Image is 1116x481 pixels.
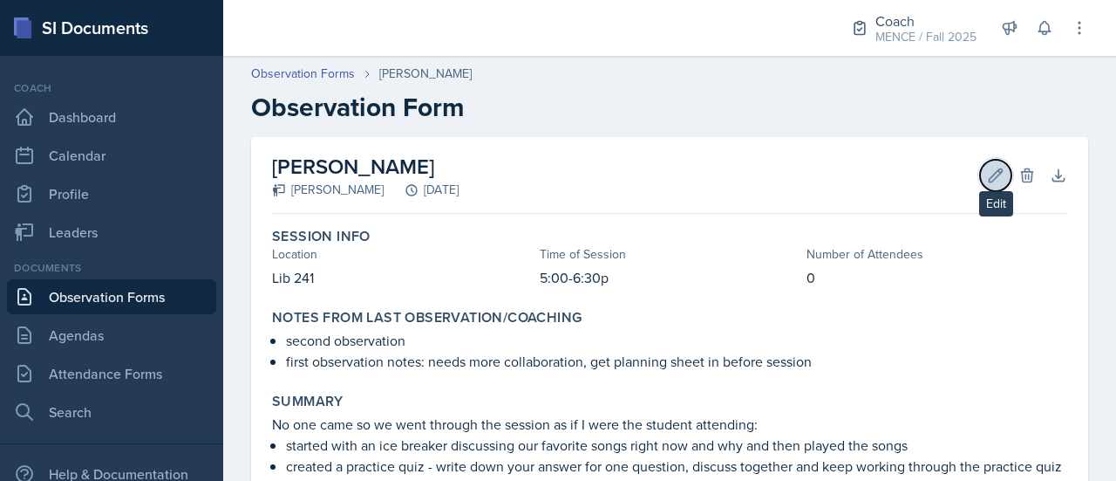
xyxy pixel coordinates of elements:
p: created a practice quiz - write down your answer for one question, discuss together and keep work... [286,456,1067,477]
p: Lib 241 [272,267,533,288]
p: No one came so we went through the session as if I were the student attending: [272,414,1067,435]
button: Edit [980,160,1011,191]
p: 0 [806,267,1067,288]
a: Agendas [7,318,216,353]
a: Profile [7,176,216,211]
p: started with an ice breaker discussing our favorite songs right now and why and then played the s... [286,435,1067,456]
div: Coach [875,10,976,31]
div: Number of Attendees [806,245,1067,264]
div: Location [272,245,533,264]
a: Dashboard [7,100,216,134]
p: second observation [286,330,1067,351]
a: Calendar [7,138,216,173]
div: Documents [7,260,216,276]
div: [DATE] [384,181,459,199]
a: Observation Forms [251,65,355,83]
div: [PERSON_NAME] [272,181,384,199]
a: Attendance Forms [7,356,216,391]
h2: [PERSON_NAME] [272,151,459,182]
a: Observation Forms [7,279,216,314]
div: [PERSON_NAME] [379,65,472,83]
p: 5:00-6:30p [540,267,800,288]
label: Session Info [272,228,371,245]
p: first observation notes: needs more collaboration, get planning sheet in before session [286,351,1067,372]
h2: Observation Form [251,92,1088,123]
div: MENCE / Fall 2025 [875,28,976,46]
a: Leaders [7,215,216,250]
div: Coach [7,80,216,96]
div: Time of Session [540,245,800,264]
label: Notes From Last Observation/Coaching [272,309,582,326]
label: Summary [272,393,344,410]
a: Search [7,395,216,429]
